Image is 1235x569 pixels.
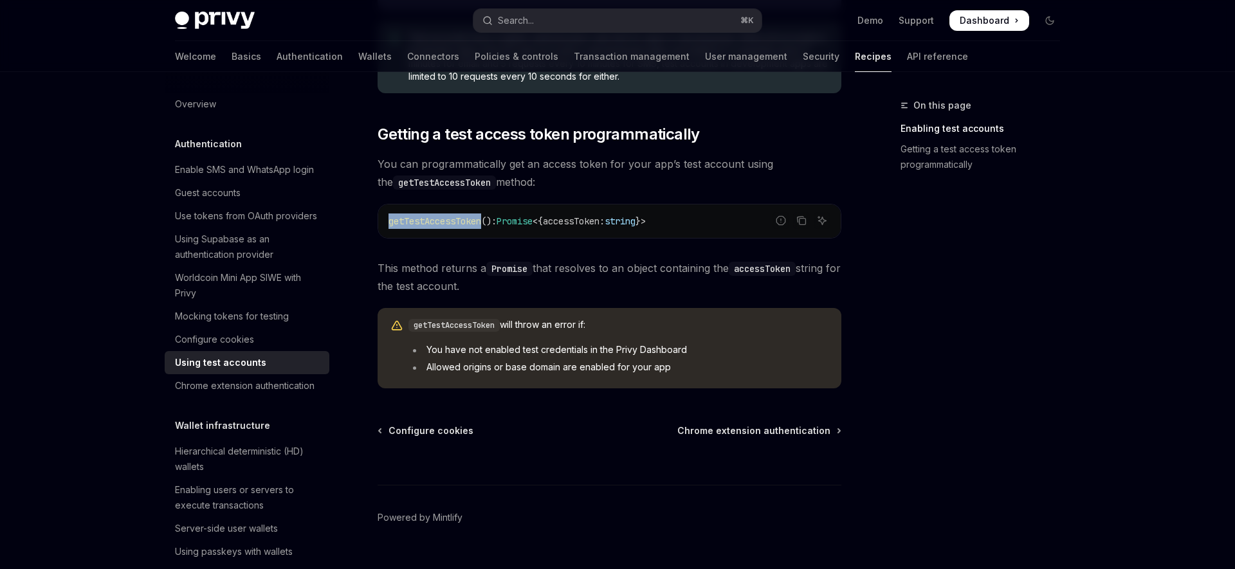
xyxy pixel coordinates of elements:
div: Chrome extension authentication [175,378,315,393]
code: Promise [486,262,533,276]
svg: Warning [390,320,403,332]
button: Ask AI [814,212,830,229]
div: Using Supabase as an authentication provider [175,231,322,262]
a: Configure cookies [165,328,329,351]
code: getTestAccessToken [393,176,496,190]
div: Overview [175,96,216,112]
button: Report incorrect code [773,212,789,229]
h5: Wallet infrastructure [175,418,270,433]
a: Security [803,41,839,72]
div: Configure cookies [175,332,254,347]
span: { [538,215,543,227]
span: Getting a test access token programmatically [378,124,700,145]
span: ⌘ K [740,15,754,26]
a: Using Supabase as an authentication provider [165,228,329,266]
a: Getting a test access token programmatically [901,139,1070,175]
a: Mocking tokens for testing [165,305,329,328]
a: Powered by Mintlify [378,511,462,524]
a: Using test accounts [165,351,329,374]
a: Authentication [277,41,343,72]
button: Open search [473,9,762,32]
a: Connectors [407,41,459,72]
a: Use tokens from OAuth providers [165,204,329,228]
div: Enabling users or servers to execute transactions [175,482,322,513]
span: You can programmatically get an access token for your app’s test account using the method: [378,155,841,191]
a: Hierarchical deterministic (HD) wallets [165,440,329,478]
div: Server-side user wallets [175,521,278,536]
a: Enable SMS and WhatsApp login [165,158,329,181]
a: Support [899,14,934,27]
a: Demo [857,14,883,27]
span: (): [481,215,497,227]
a: Overview [165,93,329,116]
span: : [599,215,605,227]
h5: Authentication [175,136,242,152]
span: string [605,215,636,227]
div: Using test accounts [175,355,266,370]
div: Worldcoin Mini App SIWE with Privy [175,270,322,301]
a: Recipes [855,41,892,72]
a: API reference [907,41,968,72]
span: accessToken [543,215,599,227]
span: > [641,215,646,227]
span: Promise [497,215,533,227]
div: Use tokens from OAuth providers [175,208,317,224]
button: Copy the contents from the code block [793,212,810,229]
span: Dashboard [960,14,1009,27]
a: Chrome extension authentication [677,424,840,437]
a: User management [705,41,787,72]
span: On this page [913,98,971,113]
div: Search... [498,13,534,28]
div: Enable SMS and WhatsApp login [175,162,314,177]
a: Using passkeys with wallets [165,540,329,563]
span: < [533,215,538,227]
a: Dashboard [949,10,1029,31]
code: getTestAccessToken [408,319,500,332]
a: Enabling users or servers to execute transactions [165,478,329,517]
span: } [636,215,641,227]
a: Wallets [358,41,392,72]
div: Using passkeys with wallets [175,544,293,559]
li: You have not enabled test credentials in the Privy Dashboard [408,343,828,356]
a: Guest accounts [165,181,329,204]
a: Worldcoin Mini App SIWE with Privy [165,266,329,305]
span: Chrome extension authentication [677,424,830,437]
code: accessToken [729,262,796,276]
div: Mocking tokens for testing [175,309,289,324]
a: Transaction management [574,41,690,72]
div: Hierarchical deterministic (HD) wallets [175,444,322,474]
a: Server-side user wallets [165,517,329,540]
li: Allowed origins or base domain are enabled for your app [408,361,828,374]
span: Configure cookies [389,424,473,437]
span: This method returns a that resolves to an object containing the string for the test account. [378,259,841,295]
a: Configure cookies [379,424,473,437]
a: Chrome extension authentication [165,374,329,397]
button: Toggle dark mode [1039,10,1060,31]
div: Guest accounts [175,185,241,201]
a: Enabling test accounts [901,118,1070,139]
span: getTestAccessToken [389,215,481,227]
img: dark logo [175,12,255,30]
a: Policies & controls [475,41,558,72]
a: Welcome [175,41,216,72]
a: Basics [232,41,261,72]
span: will throw an error if: [408,318,828,332]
